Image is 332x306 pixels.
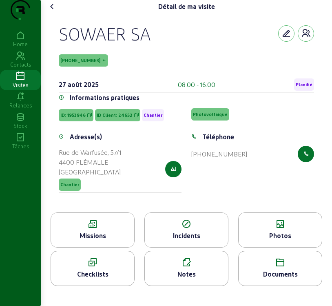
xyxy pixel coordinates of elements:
div: SOWAER SA [59,23,151,44]
div: Téléphone [202,132,234,142]
span: Planifié [296,82,312,87]
div: [GEOGRAPHIC_DATA] [59,167,121,177]
div: Notes [145,269,228,279]
span: ID: 1953946 [60,112,86,118]
span: Chantier [60,182,79,188]
div: Documents [239,269,322,279]
div: Adresse(s) [70,132,102,142]
div: [PHONE_NUMBER] [191,149,247,159]
div: Checklists [51,269,134,279]
span: Chantier [144,112,162,118]
div: 27 août 2025 [59,80,99,89]
div: Incidents [145,231,228,241]
div: 08:00 - 16:00 [178,80,215,89]
div: Informations pratiques [70,93,139,103]
div: Détail de ma visite [158,2,215,11]
span: Photovoltaique [193,112,228,117]
div: Photos [239,231,322,241]
div: Rue de Warfusée, 57/1 [59,147,121,157]
span: [PHONE_NUMBER] [60,58,100,63]
div: Missions [51,231,134,241]
div: 4400 FLÉMALLE [59,157,121,167]
span: ID Client: 24652 [97,112,133,118]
